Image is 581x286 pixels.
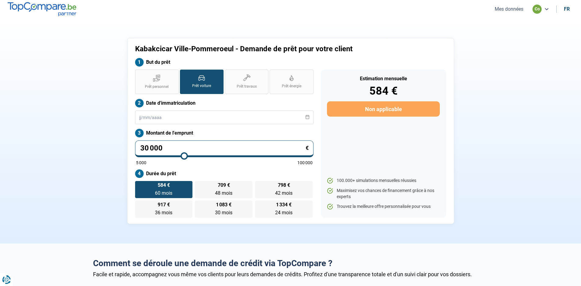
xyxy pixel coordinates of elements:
[533,5,542,14] div: co
[155,190,172,196] span: 60 mois
[327,76,439,81] div: Estimation mensuelle
[135,58,314,67] label: But du prêt
[158,183,170,188] span: 584 €
[327,188,439,200] li: Maximisez vos chances de financement grâce à nos experts
[275,190,292,196] span: 42 mois
[155,210,172,215] span: 36 mois
[135,110,314,124] input: jj/mm/aaaa
[93,258,488,269] h2: Comment se déroule une demande de crédit via TopCompare ?
[145,84,169,89] span: Prêt personnel
[135,45,367,53] h1: Kabakcicar Ville-Pommeroeul - Demande de prêt pour votre client
[135,169,314,178] label: Durée du prêt
[136,161,146,165] span: 5 000
[215,210,232,215] span: 30 mois
[218,183,230,188] span: 709 €
[297,161,313,165] span: 100 000
[8,2,76,16] img: TopCompare.be
[237,84,257,89] span: Prêt travaux
[327,204,439,210] li: Trouvez la meilleure offre personnalisée pour vous
[216,202,231,207] span: 1 083 €
[93,271,488,277] div: Facile et rapide, accompagnez vous même vos clients pour leurs demandes de crédits. Profitez d'un...
[327,85,439,96] div: 584 €
[215,190,232,196] span: 48 mois
[158,202,170,207] span: 917 €
[493,6,525,12] button: Mes données
[278,183,290,188] span: 798 €
[135,129,314,137] label: Montant de l'emprunt
[327,101,439,117] button: Non applicable
[276,202,292,207] span: 1 334 €
[306,145,309,151] span: €
[282,84,301,89] span: Prêt énergie
[564,6,570,12] div: fr
[135,99,314,107] label: Date d'immatriculation
[275,210,292,215] span: 24 mois
[327,178,439,184] li: 100.000+ simulations mensuelles réussies
[192,83,211,89] span: Prêt voiture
